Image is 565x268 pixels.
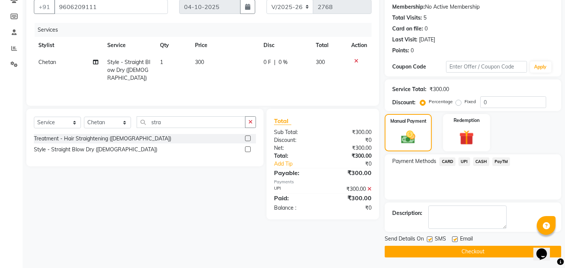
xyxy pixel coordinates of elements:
input: Search or Scan [137,116,245,128]
th: Action [347,37,372,54]
th: Total [311,37,347,54]
th: Stylist [34,37,103,54]
div: [DATE] [419,36,435,44]
div: Balance : [268,204,323,212]
th: Qty [155,37,190,54]
div: Points: [392,47,409,55]
button: Checkout [385,246,561,257]
span: PayTM [492,157,510,166]
div: No Active Membership [392,3,554,11]
div: ₹0 [332,160,378,168]
div: Style - Straight Blow Dry ([DEMOGRAPHIC_DATA]) [34,146,157,154]
span: | [274,58,276,66]
div: ₹300.00 [323,128,378,136]
div: 0 [411,47,414,55]
div: ₹300.00 [323,185,378,193]
span: Payment Methods [392,157,436,165]
div: Description: [392,209,422,217]
div: Payments [274,179,372,185]
th: Price [190,37,259,54]
span: CASH [473,157,489,166]
span: UPI [458,157,470,166]
div: Total: [268,152,323,160]
div: Service Total: [392,85,426,93]
span: 0 % [279,58,288,66]
div: Net: [268,144,323,152]
span: Send Details On [385,235,424,244]
div: Services [35,23,377,37]
div: 5 [423,14,426,22]
div: Paid: [268,193,323,203]
div: Membership: [392,3,425,11]
div: Discount: [392,99,416,107]
iframe: chat widget [533,238,557,260]
div: Discount: [268,136,323,144]
img: _cash.svg [397,129,419,145]
span: SMS [435,235,446,244]
div: ₹0 [323,136,378,144]
div: Coupon Code [392,63,446,71]
span: 300 [316,59,325,65]
label: Percentage [429,98,453,105]
input: Enter Offer / Coupon Code [446,61,527,73]
span: Chetan [38,59,56,65]
div: ₹300.00 [429,85,449,93]
div: ₹300.00 [323,152,378,160]
label: Redemption [454,117,480,124]
div: ₹300.00 [323,144,378,152]
span: 0 F [263,58,271,66]
div: Card on file: [392,25,423,33]
div: ₹0 [323,204,378,212]
span: 1 [160,59,163,65]
div: Treatment - Hair Straightening ([DEMOGRAPHIC_DATA]) [34,135,171,143]
div: Sub Total: [268,128,323,136]
div: Total Visits: [392,14,422,22]
button: Apply [530,61,551,73]
div: 0 [425,25,428,33]
th: Disc [259,37,311,54]
label: Manual Payment [390,118,426,125]
span: Total [274,117,291,125]
div: Payable: [268,168,323,177]
div: ₹300.00 [323,168,378,177]
div: ₹300.00 [323,193,378,203]
th: Service [103,37,155,54]
div: Last Visit: [392,36,417,44]
span: Email [460,235,473,244]
label: Fixed [464,98,476,105]
span: CARD [439,157,455,166]
span: 300 [195,59,204,65]
div: UPI [268,185,323,193]
a: Add Tip [268,160,332,168]
img: _gift.svg [455,128,478,147]
span: Style - Straight Blow Dry ([DEMOGRAPHIC_DATA]) [107,59,150,81]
